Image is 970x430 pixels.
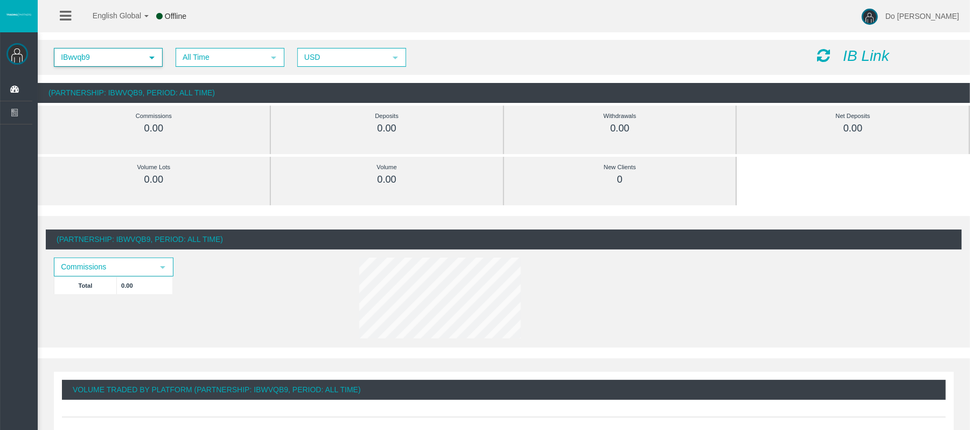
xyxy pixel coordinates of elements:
div: 0 [528,174,712,186]
div: 0.00 [761,122,945,135]
div: 0.00 [295,174,479,186]
div: Volume [295,161,479,174]
span: Do [PERSON_NAME] [885,12,959,20]
div: Net Deposits [761,110,945,122]
i: Reload Dashboard [818,48,831,63]
div: (Partnership: IBwvqb9, Period: All Time) [38,83,970,103]
span: Commissions [55,259,153,275]
span: select [269,53,278,62]
div: Volume Lots [62,161,246,174]
div: 0.00 [62,174,246,186]
div: Volume Traded By Platform (Partnership: IBwvqb9, Period: All Time) [62,380,946,400]
img: logo.svg [5,12,32,17]
span: Offline [165,12,186,20]
td: 0.00 [117,276,173,294]
div: Commissions [62,110,246,122]
span: select [148,53,156,62]
div: 0.00 [528,122,712,135]
span: All Time [177,49,264,66]
img: user-image [862,9,878,25]
span: IBwvqb9 [55,49,142,66]
td: Total [54,276,117,294]
span: USD [298,49,386,66]
span: select [158,263,167,272]
div: Withdrawals [528,110,712,122]
i: IB Link [843,47,889,64]
div: Deposits [295,110,479,122]
div: New Clients [528,161,712,174]
div: 0.00 [62,122,246,135]
span: select [391,53,400,62]
div: 0.00 [295,122,479,135]
span: English Global [79,11,141,20]
div: (Partnership: IBwvqb9, Period: All Time) [46,230,962,249]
